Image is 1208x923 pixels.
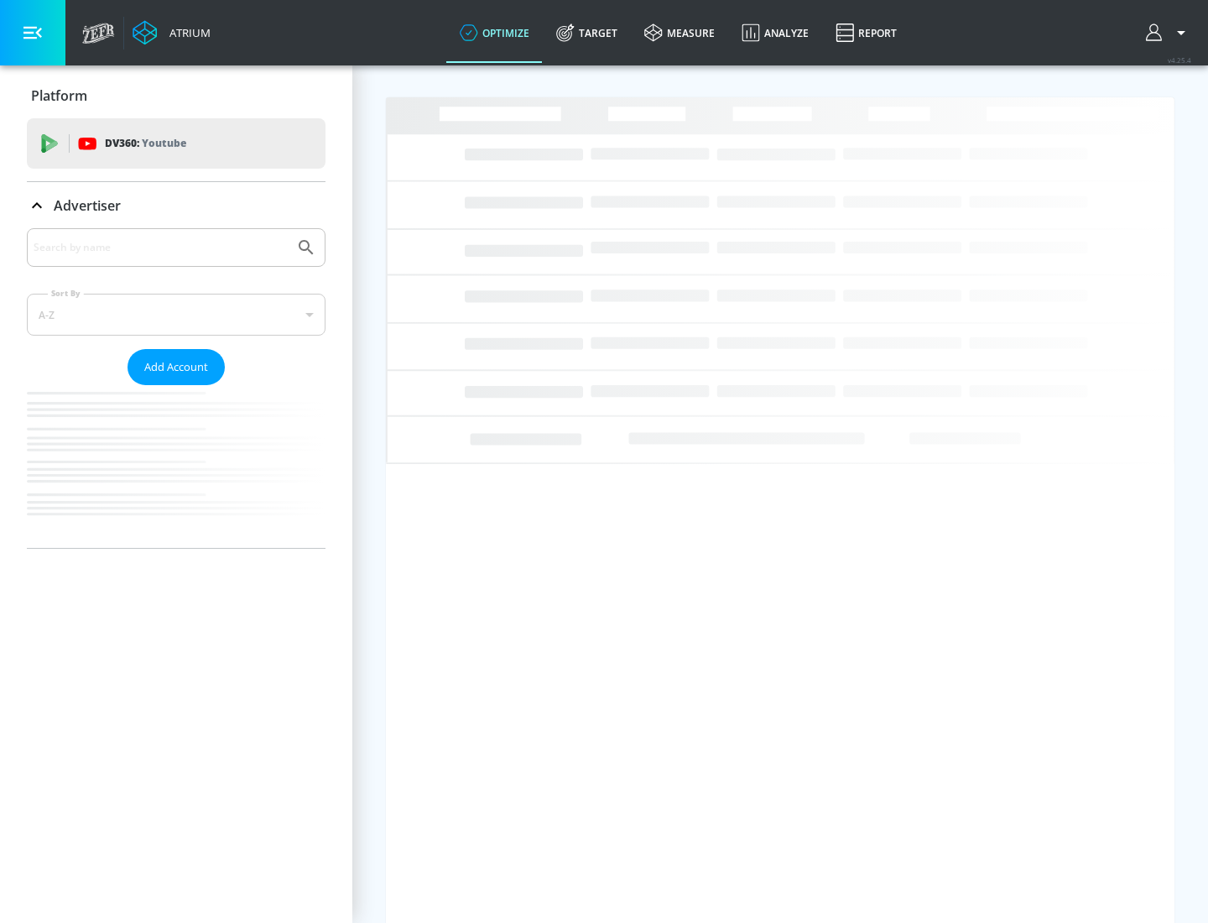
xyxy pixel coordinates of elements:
div: Atrium [163,25,211,40]
div: Platform [27,72,325,119]
a: Analyze [728,3,822,63]
div: Advertiser [27,228,325,548]
nav: list of Advertiser [27,385,325,548]
div: A-Z [27,294,325,336]
a: optimize [446,3,543,63]
p: DV360: [105,134,186,153]
label: Sort By [48,288,84,299]
div: DV360: Youtube [27,118,325,169]
a: Report [822,3,910,63]
p: Advertiser [54,196,121,215]
button: Add Account [128,349,225,385]
div: Advertiser [27,182,325,229]
a: Target [543,3,631,63]
span: v 4.25.4 [1168,55,1191,65]
input: Search by name [34,237,288,258]
span: Add Account [144,357,208,377]
p: Platform [31,86,87,105]
a: measure [631,3,728,63]
p: Youtube [142,134,186,152]
a: Atrium [133,20,211,45]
